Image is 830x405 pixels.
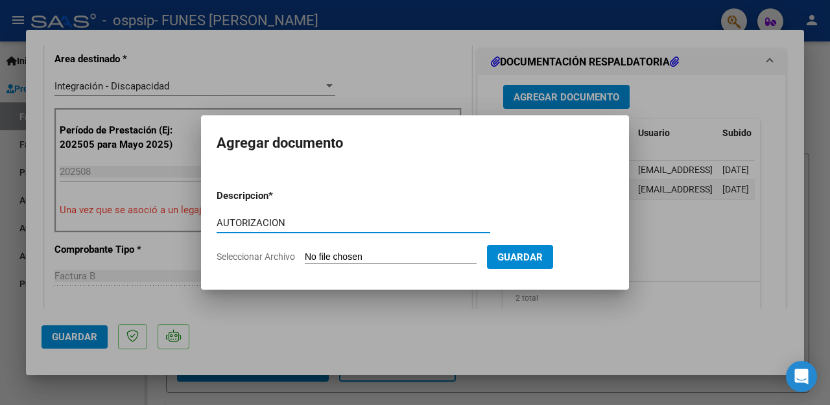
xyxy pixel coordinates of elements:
button: Guardar [487,245,553,269]
span: Seleccionar Archivo [217,251,295,262]
p: Descripcion [217,189,336,203]
h2: Agregar documento [217,131,613,156]
span: Guardar [497,251,543,263]
div: Open Intercom Messenger [786,361,817,392]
